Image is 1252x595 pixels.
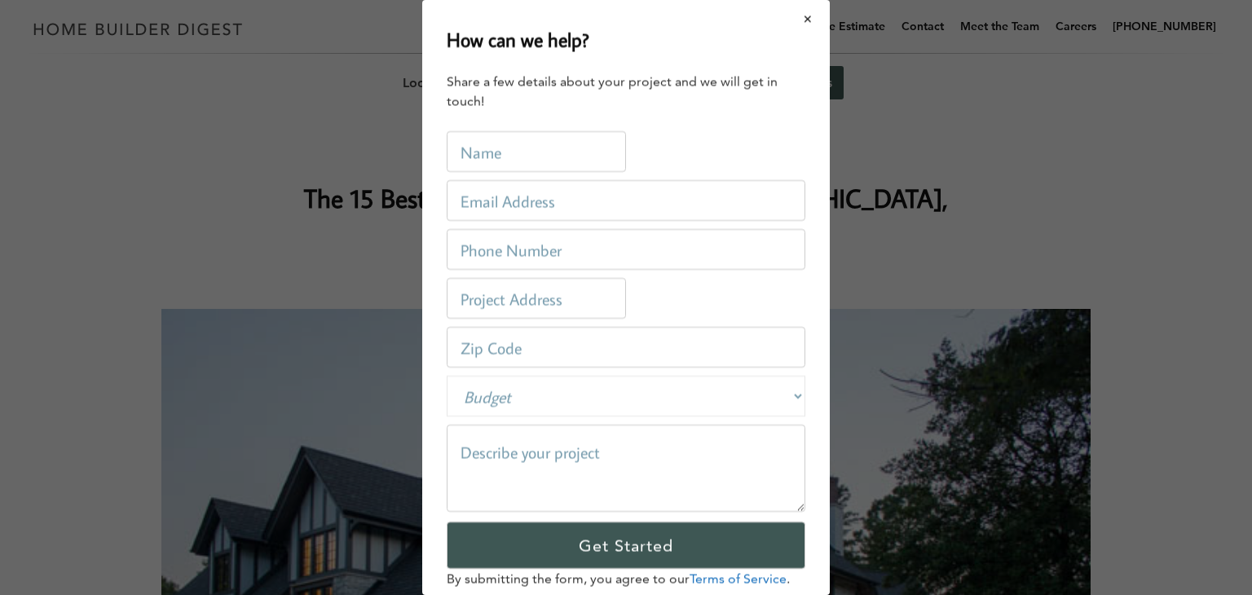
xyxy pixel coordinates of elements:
[447,180,805,221] input: Email Address
[447,24,589,54] h2: How can we help?
[447,569,805,588] p: By submitting the form, you agree to our .
[447,229,805,270] input: Phone Number
[447,522,805,569] input: Get Started
[690,571,787,586] a: Terms of Service
[787,2,830,36] button: Close modal
[447,278,626,319] input: Project Address
[447,327,805,368] input: Zip Code
[447,131,626,172] input: Name
[447,72,805,111] div: Share a few details about your project and we will get in touch!
[940,478,1232,575] iframe: Drift Widget Chat Controller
